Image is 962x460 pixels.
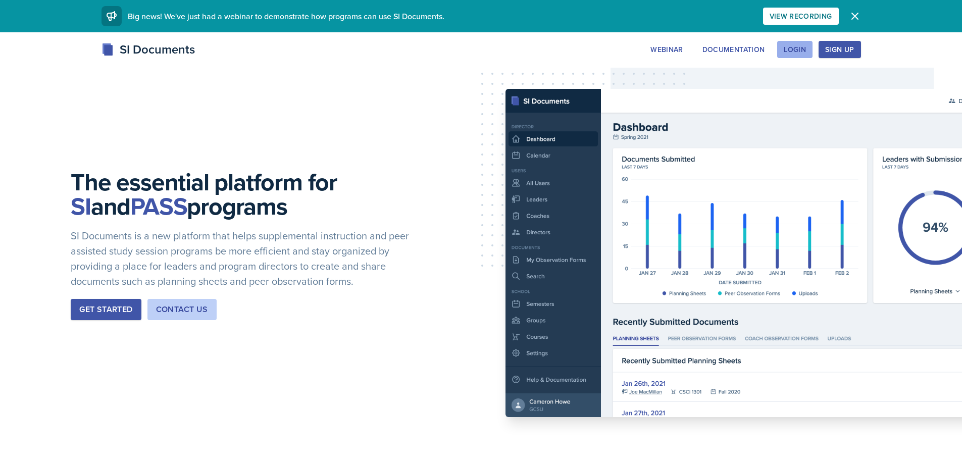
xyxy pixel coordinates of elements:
[79,303,132,316] div: Get Started
[128,11,444,22] span: Big news! We've just had a webinar to demonstrate how programs can use SI Documents.
[696,41,772,58] button: Documentation
[770,12,832,20] div: View Recording
[147,299,217,320] button: Contact Us
[644,41,689,58] button: Webinar
[825,45,854,54] div: Sign Up
[650,45,683,54] div: Webinar
[763,8,839,25] button: View Recording
[702,45,765,54] div: Documentation
[784,45,806,54] div: Login
[777,41,813,58] button: Login
[71,299,141,320] button: Get Started
[102,40,195,59] div: SI Documents
[156,303,208,316] div: Contact Us
[819,41,860,58] button: Sign Up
